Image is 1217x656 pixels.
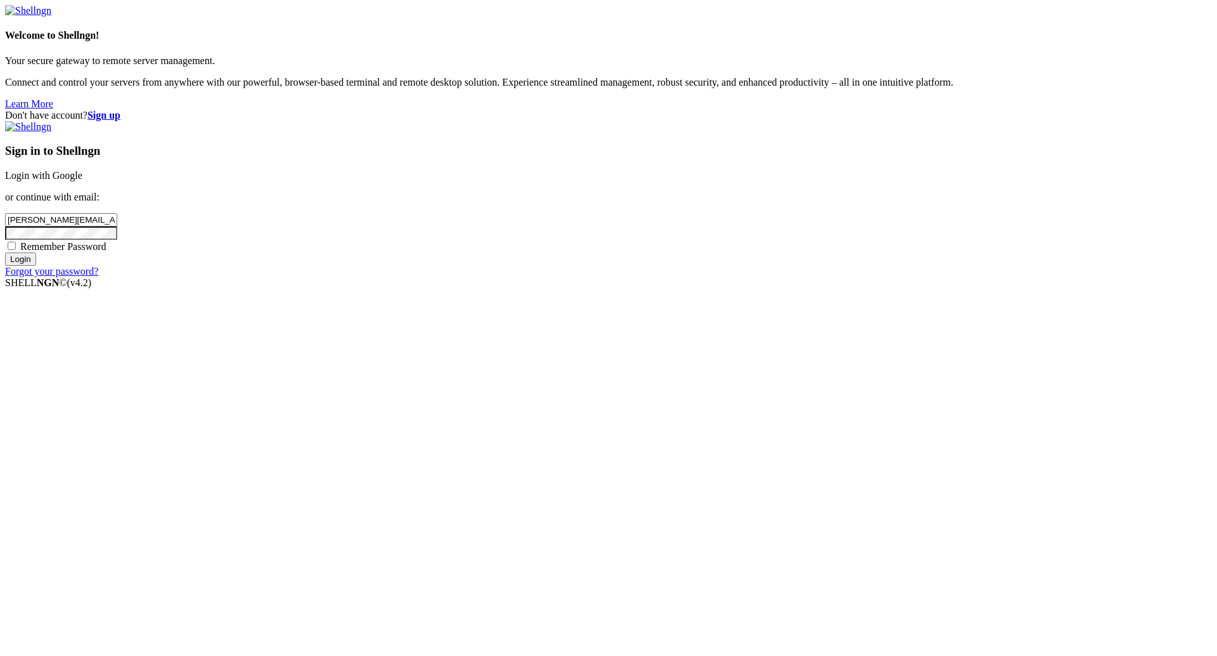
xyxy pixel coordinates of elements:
span: 4.2.0 [67,277,92,288]
a: Forgot your password? [5,266,98,277]
a: Learn More [5,98,53,109]
a: Sign up [87,110,120,121]
p: or continue with email: [5,192,1212,203]
img: Shellngn [5,121,51,133]
b: NGN [37,277,60,288]
div: Don't have account? [5,110,1212,121]
input: Email address [5,213,117,226]
h3: Sign in to Shellngn [5,144,1212,158]
p: Connect and control your servers from anywhere with our powerful, browser-based terminal and remo... [5,77,1212,88]
h4: Welcome to Shellngn! [5,30,1212,41]
p: Your secure gateway to remote server management. [5,55,1212,67]
img: Shellngn [5,5,51,16]
input: Login [5,253,36,266]
a: Login with Google [5,170,82,181]
span: SHELL © [5,277,91,288]
input: Remember Password [8,242,16,250]
span: Remember Password [20,241,106,252]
